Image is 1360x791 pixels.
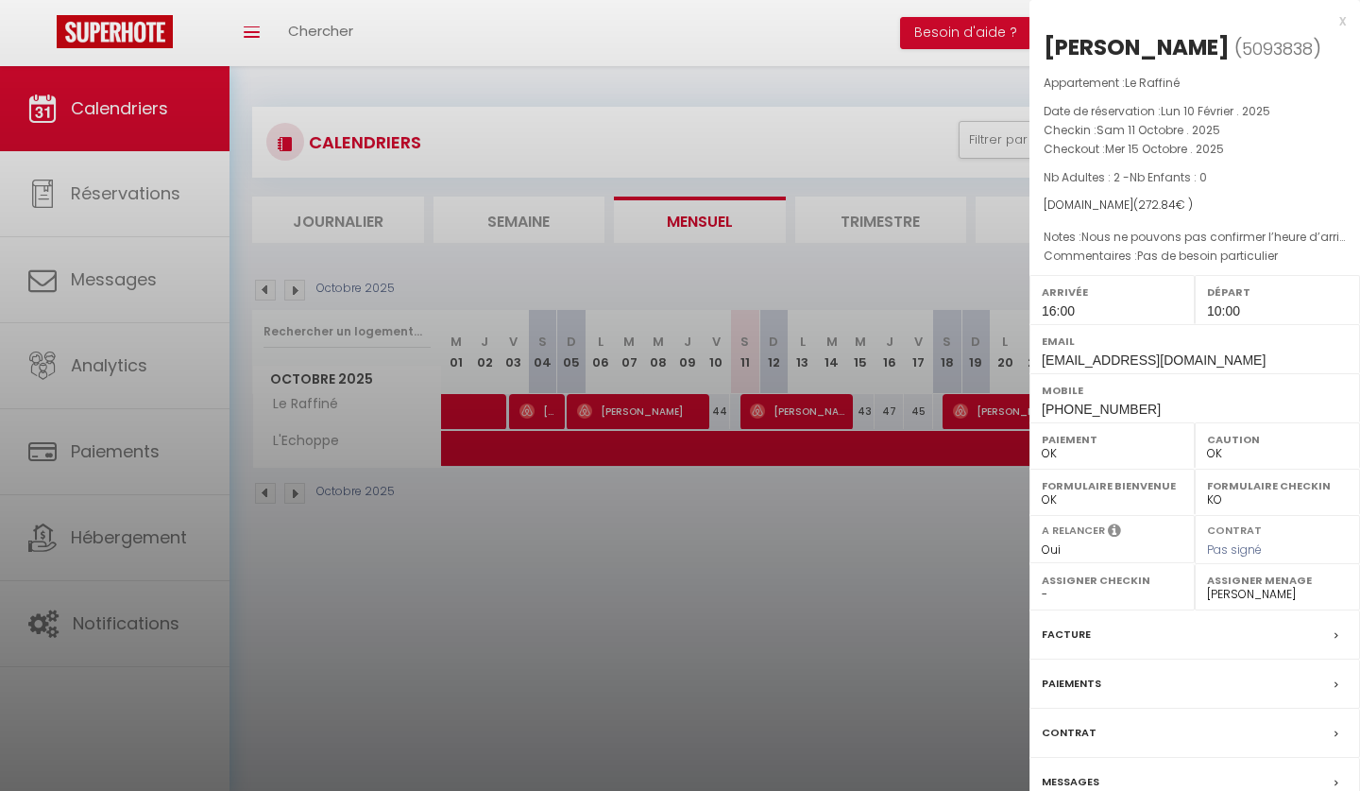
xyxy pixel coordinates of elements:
span: Nb Adultes : 2 - [1044,169,1207,185]
div: x [1029,9,1346,32]
p: Commentaires : [1044,247,1346,266]
span: 16:00 [1042,303,1075,318]
label: Paiements [1042,674,1101,694]
label: Arrivée [1042,283,1182,301]
span: Pas de besoin particulier [1137,248,1278,264]
label: A relancer [1042,523,1105,539]
span: ( € ) [1133,197,1193,213]
label: Caution [1207,430,1348,449]
span: Sam 11 Octobre . 2025 [1096,122,1220,138]
i: Sélectionner OUI si vous souhaiter envoyer les séquences de messages post-checkout [1108,523,1121,543]
span: Mer 15 Octobre . 2025 [1105,141,1224,157]
span: 272.84 [1138,197,1176,213]
div: [PERSON_NAME] [1044,32,1230,62]
span: Le Raffiné [1125,75,1180,91]
span: Lun 10 Février . 2025 [1161,103,1270,119]
span: [EMAIL_ADDRESS][DOMAIN_NAME] [1042,353,1266,368]
label: Mobile [1042,381,1348,400]
span: [PHONE_NUMBER] [1042,402,1161,417]
label: Facture [1042,625,1091,645]
p: Checkout : [1044,140,1346,159]
span: 5093838 [1242,37,1313,60]
span: ( ) [1234,35,1321,61]
label: Assigner Checkin [1042,571,1182,590]
label: Départ [1207,283,1348,301]
label: Contrat [1042,723,1096,743]
label: Contrat [1207,523,1262,535]
span: Pas signé [1207,542,1262,558]
span: Nb Enfants : 0 [1130,169,1207,185]
label: Email [1042,332,1348,351]
p: Checkin : [1044,121,1346,140]
p: Appartement : [1044,74,1346,93]
p: Notes : [1044,228,1346,247]
label: Formulaire Bienvenue [1042,476,1182,495]
p: Date de réservation : [1044,102,1346,121]
span: 10:00 [1207,303,1240,318]
label: Formulaire Checkin [1207,476,1348,495]
div: [DOMAIN_NAME] [1044,197,1346,215]
label: Assigner Menage [1207,571,1348,590]
label: Paiement [1042,430,1182,449]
